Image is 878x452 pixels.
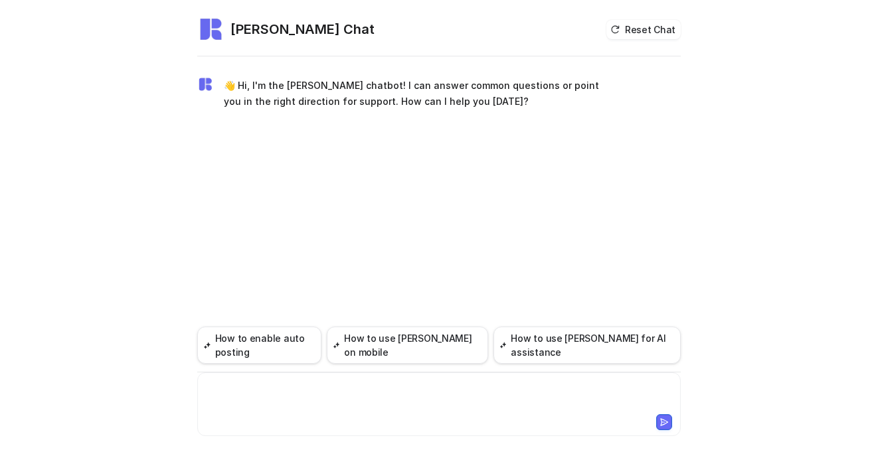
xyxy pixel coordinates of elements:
[493,327,681,364] button: How to use [PERSON_NAME] for AI assistance
[197,16,224,42] img: Widget
[197,76,213,92] img: Widget
[327,327,488,364] button: How to use [PERSON_NAME] on mobile
[230,20,375,38] h2: [PERSON_NAME] Chat
[606,20,681,39] button: Reset Chat
[197,327,321,364] button: How to enable auto posting
[224,78,612,110] p: 👋 Hi, I'm the [PERSON_NAME] chatbot! I can answer common questions or point you in the right dire...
